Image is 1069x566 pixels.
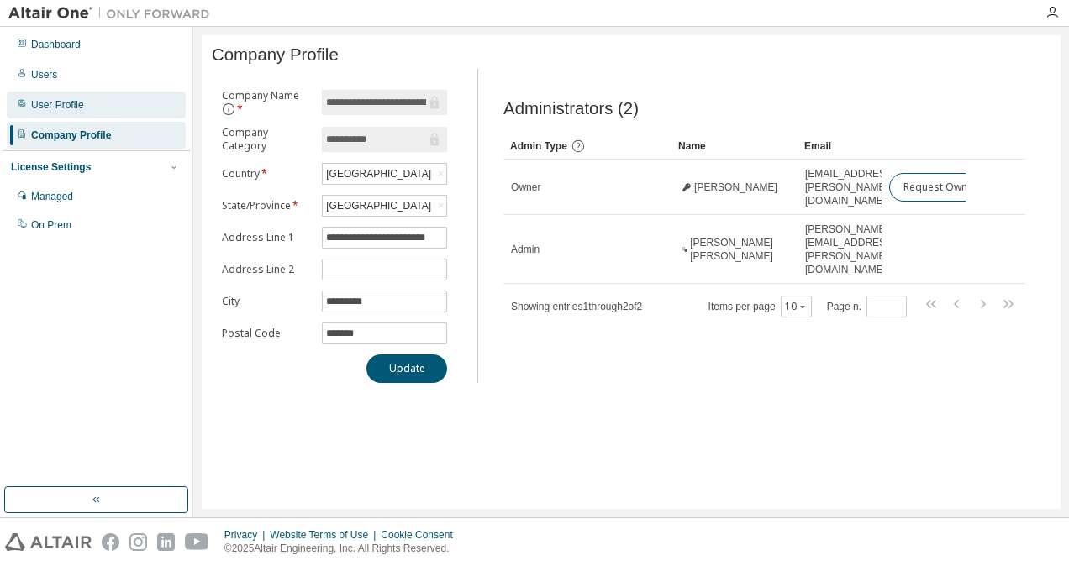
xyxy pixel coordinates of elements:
[8,5,219,22] img: Altair One
[31,128,111,142] div: Company Profile
[511,181,540,194] span: Owner
[323,164,446,184] div: [GEOGRAPHIC_DATA]
[222,167,312,181] label: Country
[222,295,312,308] label: City
[222,89,312,116] label: Company Name
[889,173,1031,202] button: Request Owner Change
[270,528,381,542] div: Website Terms of Use
[805,223,895,276] span: [PERSON_NAME][EMAIL_ADDRESS][PERSON_NAME][DOMAIN_NAME]
[511,301,642,312] span: Showing entries 1 through 2 of 2
[690,236,790,263] span: [PERSON_NAME] [PERSON_NAME]
[804,133,875,160] div: Email
[31,38,81,51] div: Dashboard
[222,263,312,276] label: Address Line 2
[222,231,312,244] label: Address Line 1
[324,165,434,183] div: [GEOGRAPHIC_DATA]
[678,133,791,160] div: Name
[129,533,147,551] img: instagram.svg
[324,197,434,215] div: [GEOGRAPHIC_DATA]
[805,167,895,207] span: [EMAIL_ADDRESS][PERSON_NAME][DOMAIN_NAME]
[366,354,447,383] button: Update
[785,300,808,313] button: 10
[510,140,567,152] span: Admin Type
[222,102,235,116] button: information
[157,533,175,551] img: linkedin.svg
[827,296,907,317] span: Page n.
[222,199,312,212] label: State/Province
[212,45,339,65] span: Company Profile
[503,99,639,118] span: Administrators (2)
[224,528,270,542] div: Privacy
[222,126,312,153] label: Company Category
[222,327,312,340] label: Postal Code
[185,533,209,551] img: youtube.svg
[31,218,71,232] div: On Prem
[381,528,462,542] div: Cookie Consent
[694,181,777,194] span: [PERSON_NAME]
[31,68,57,81] div: Users
[31,190,73,203] div: Managed
[224,542,463,556] p: © 2025 Altair Engineering, Inc. All Rights Reserved.
[323,196,446,216] div: [GEOGRAPHIC_DATA]
[11,160,91,174] div: License Settings
[708,296,812,317] span: Items per page
[511,243,540,256] span: Admin
[5,533,92,551] img: altair_logo.svg
[31,98,84,112] div: User Profile
[102,533,119,551] img: facebook.svg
